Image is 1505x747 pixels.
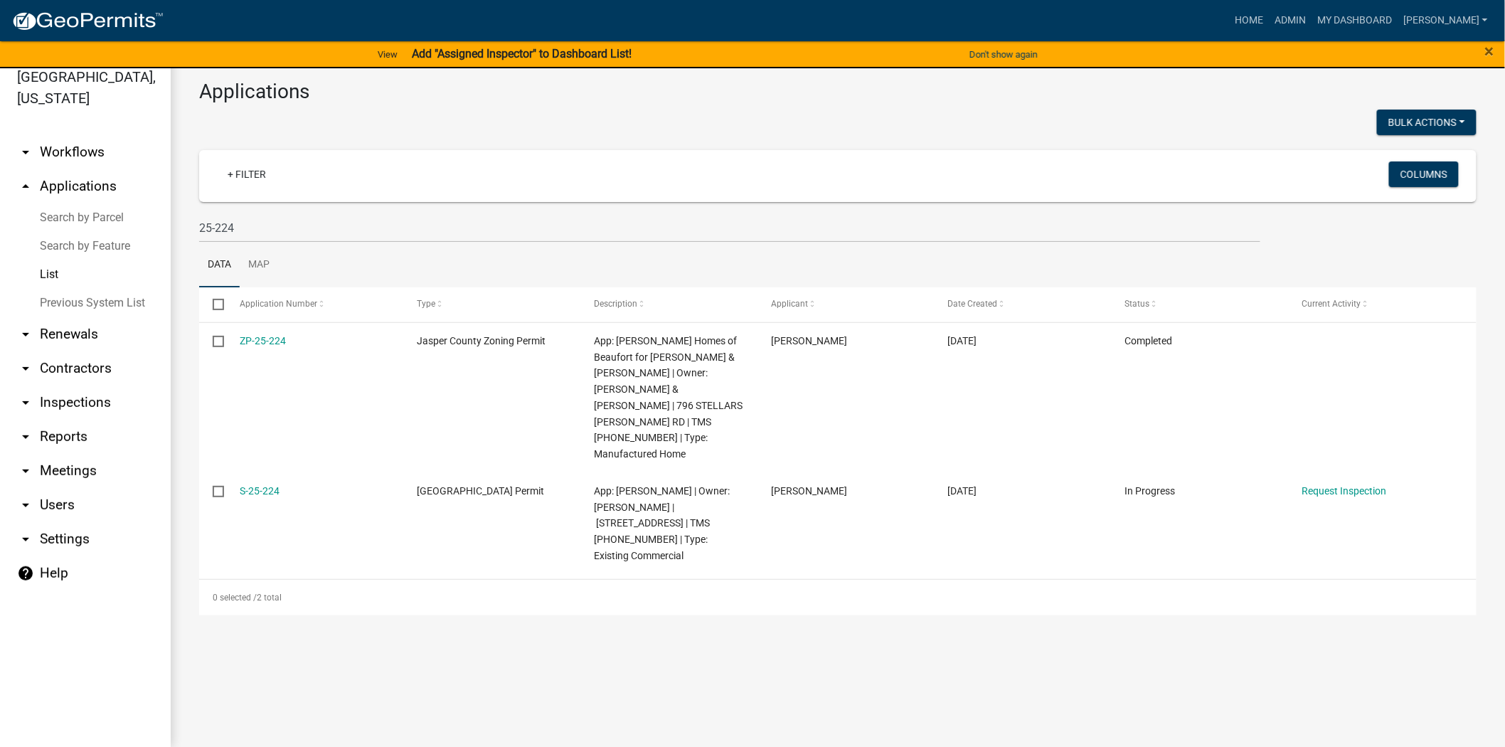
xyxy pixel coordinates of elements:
span: Applicant [771,299,808,309]
a: Data [199,243,240,288]
a: Home [1229,7,1269,34]
span: Current Activity [1302,299,1361,309]
a: ZP-25-224 [240,335,287,346]
i: arrow_drop_down [17,326,34,343]
span: 0 selected / [213,593,257,603]
button: Bulk Actions [1377,110,1477,135]
i: arrow_drop_down [17,360,34,377]
i: arrow_drop_down [17,144,34,161]
span: Completed [1125,335,1173,346]
i: arrow_drop_down [17,462,34,480]
span: Jasper County Building Permit [417,485,544,497]
div: 2 total [199,580,1477,615]
i: help [17,565,34,582]
span: Status [1125,299,1150,309]
span: Application Number [240,299,318,309]
span: 06/27/2025 [948,335,977,346]
i: arrow_drop_down [17,497,34,514]
a: S-25-224 [240,485,280,497]
span: Amanda Novas [771,485,847,497]
span: App: Amanda Novas | Owner: ETHERIDGE WESLEY G JR | 10687 GRAYS HWY | TMS 059-00-01-064 | Type: Ex... [594,485,730,561]
span: Description [594,299,637,309]
span: In Progress [1125,485,1176,497]
i: arrow_drop_down [17,394,34,411]
span: App: Clayton Homes of Beaufort for Afrika Abrams & Shanieya Wright | Owner: WRIGHT TONY & AFRIKA ... [594,335,743,460]
a: [PERSON_NAME] [1398,7,1494,34]
span: Date Created [948,299,998,309]
i: arrow_drop_down [17,531,34,548]
button: Close [1485,43,1494,60]
input: Search for applications [199,213,1260,243]
span: 05/09/2025 [948,485,977,497]
datatable-header-cell: Date Created [935,287,1112,322]
datatable-header-cell: Application Number [226,287,403,322]
datatable-header-cell: Status [1111,287,1288,322]
a: Request Inspection [1302,485,1386,497]
a: My Dashboard [1312,7,1398,34]
span: Type [417,299,435,309]
datatable-header-cell: Current Activity [1288,287,1465,322]
datatable-header-cell: Select [199,287,226,322]
strong: Add "Assigned Inspector" to Dashboard List! [412,47,632,60]
button: Don't show again [964,43,1043,66]
i: arrow_drop_up [17,178,34,195]
span: Jasper County Zoning Permit [417,335,546,346]
a: View [372,43,403,66]
datatable-header-cell: Type [403,287,580,322]
button: Columns [1389,161,1459,187]
datatable-header-cell: Description [580,287,757,322]
h3: Applications [199,80,1477,104]
a: Map [240,243,278,288]
span: × [1485,41,1494,61]
a: + Filter [216,161,277,187]
i: arrow_drop_down [17,428,34,445]
span: Chelsea Aschbrenner [771,335,847,346]
a: Admin [1269,7,1312,34]
datatable-header-cell: Applicant [757,287,935,322]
